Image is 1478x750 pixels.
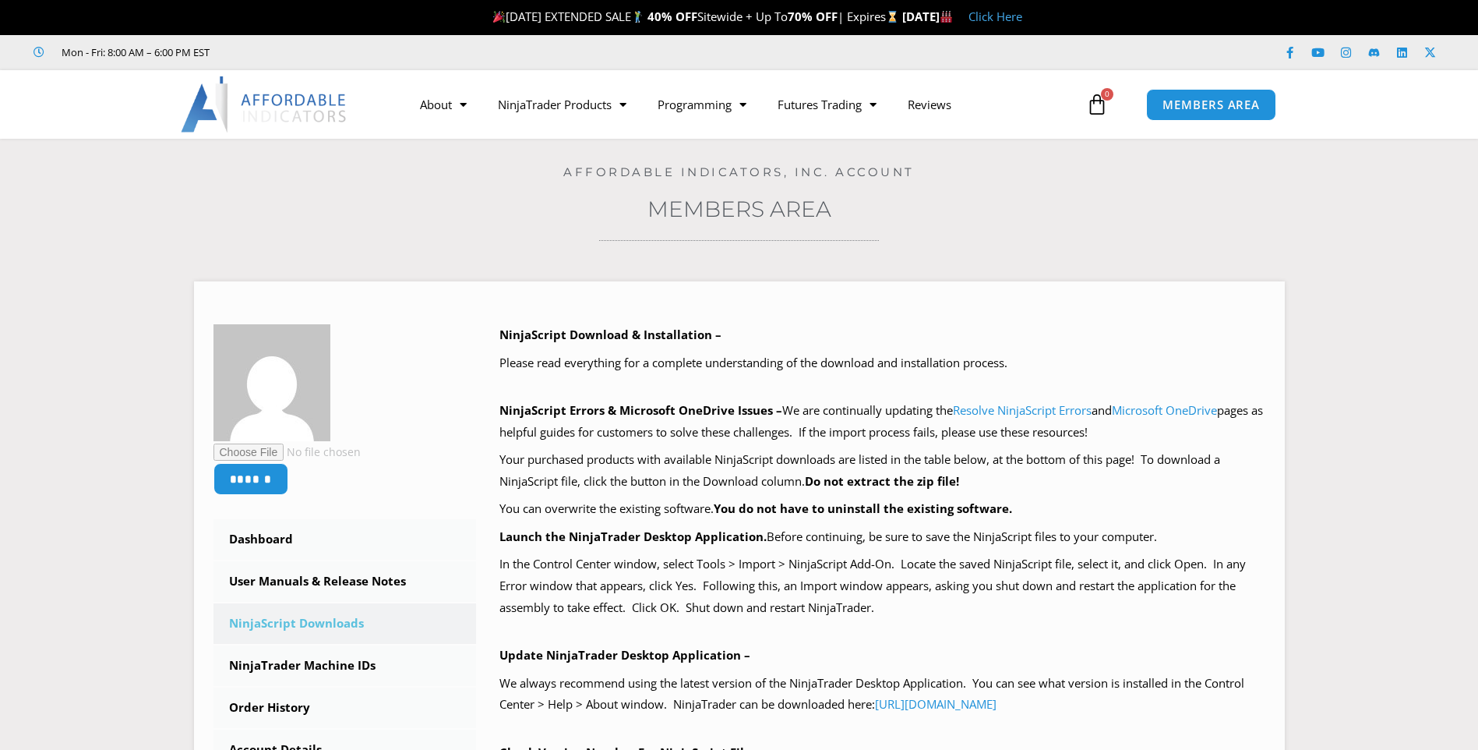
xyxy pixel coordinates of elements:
[213,324,330,441] img: 9020be1b168cb8845c6896a40067a2139567086cb44e3176155864e721c75c5b
[788,9,838,24] strong: 70% OFF
[499,402,782,418] b: NinjaScript Errors & Microsoft OneDrive Issues –
[892,87,967,122] a: Reviews
[493,11,505,23] img: 🎉
[940,11,952,23] img: 🏭
[499,526,1265,548] p: Before continuing, be sure to save the NinjaScript files to your computer.
[762,87,892,122] a: Futures Trading
[499,647,750,663] b: Update NinjaTrader Desktop Application –
[213,561,477,602] a: User Manuals & Release Notes
[404,87,482,122] a: About
[482,87,642,122] a: NinjaTrader Products
[499,554,1265,619] p: In the Control Center window, select Tools > Import > NinjaScript Add-On. Locate the saved NinjaS...
[563,165,915,179] a: Affordable Indicators, Inc. Account
[968,9,1022,24] a: Click Here
[499,400,1265,444] p: We are continually updating the and pages as helpful guides for customers to solve these challeng...
[213,646,477,686] a: NinjaTrader Machine IDs
[499,498,1265,520] p: You can overwrite the existing software.
[647,196,831,222] a: Members Area
[499,449,1265,493] p: Your purchased products with available NinjaScript downloads are listed in the table below, at th...
[489,9,902,24] span: [DATE] EXTENDED SALE Sitewide + Up To | Expires
[213,603,477,644] a: NinjaScript Downloads
[1112,402,1217,418] a: Microsoft OneDrive
[499,673,1265,716] p: We always recommend using the latest version of the NinjaTrader Desktop Application. You can see ...
[1063,82,1131,127] a: 0
[1101,88,1113,101] span: 0
[887,11,898,23] img: ⌛
[632,11,644,23] img: 🏌️‍♂️
[647,9,697,24] strong: 40% OFF
[404,87,1082,122] nav: Menu
[213,519,477,560] a: Dashboard
[642,87,762,122] a: Programming
[58,43,210,62] span: Mon - Fri: 8:00 AM – 6:00 PM EST
[1162,99,1260,111] span: MEMBERS AREA
[902,9,953,24] strong: [DATE]
[499,327,721,342] b: NinjaScript Download & Installation –
[953,402,1092,418] a: Resolve NinjaScript Errors
[875,696,997,712] a: [URL][DOMAIN_NAME]
[213,688,477,728] a: Order History
[231,44,465,60] iframe: Customer reviews powered by Trustpilot
[805,473,959,489] b: Do not extract the zip file!
[181,76,348,133] img: LogoAI | Affordable Indicators – NinjaTrader
[499,529,767,544] b: Launch the NinjaTrader Desktop Application.
[1146,89,1276,121] a: MEMBERS AREA
[714,501,1012,516] b: You do not have to uninstall the existing software.
[499,352,1265,374] p: Please read everything for a complete understanding of the download and installation process.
